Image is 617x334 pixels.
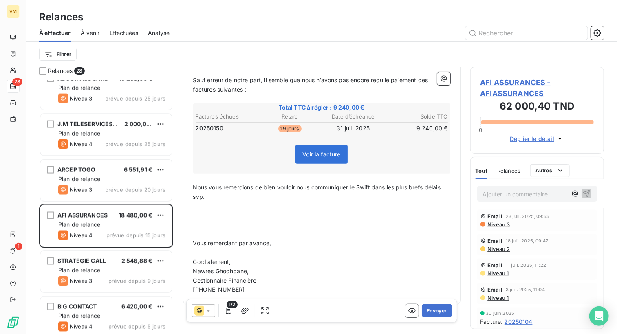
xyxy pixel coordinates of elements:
[486,311,515,316] span: 30 juin 2025
[530,164,570,177] button: Autres
[193,258,231,265] span: Cordialement,
[105,141,165,147] span: prévue depuis 25 jours
[124,121,156,127] span: 2 000,00 €
[58,176,100,182] span: Plan de relance
[487,294,509,301] span: Niveau 1
[422,304,452,317] button: Envoyer
[70,278,92,284] span: Niveau 3
[476,167,488,174] span: Tout
[70,323,93,330] span: Niveau 4
[39,10,83,24] h3: Relances
[148,29,170,37] span: Analyse
[196,124,223,132] span: 20250150
[121,257,153,264] span: 2 546,88 €
[480,77,594,99] span: AFI ASSURANCES - AFIASSURANCES
[302,151,340,158] span: Voir la facture
[488,237,503,244] span: Email
[487,246,510,252] span: Niveau 2
[58,84,100,91] span: Plan de relance
[487,270,509,277] span: Niveau 1
[193,277,256,284] span: Gestionnaire Financière
[505,317,533,326] span: 20250104
[12,78,22,86] span: 28
[193,286,245,293] span: [PHONE_NUMBER]
[57,212,108,219] span: AFI ASSURANCES
[57,257,106,264] span: STRATEGIE CALL
[70,141,93,147] span: Niveau 4
[488,213,503,220] span: Email
[7,80,19,93] a: 28
[39,80,173,334] div: grid
[487,221,510,228] span: Niveau 3
[193,268,249,275] span: Nawres Ghodhbane,
[193,77,430,93] span: Sauf erreur de notre part, il semble que nous n’avons pas encore reçu le paiement des factures su...
[506,238,548,243] span: 18 juil. 2025, 09:47
[386,112,448,121] th: Solde TTC
[108,323,165,330] span: prévue depuis 5 jours
[322,112,385,121] th: Date d’échéance
[58,267,100,274] span: Plan de relance
[57,303,97,310] span: BIG CONTACT
[278,125,302,132] span: 19 jours
[465,26,588,40] input: Rechercher
[7,5,20,18] div: VM
[119,212,152,219] span: 18 480,00 €
[58,312,100,319] span: Plan de relance
[480,99,594,115] h3: 62 000,40 TND
[124,166,153,173] span: 6 551,91 €
[195,112,258,121] th: Factures échues
[105,95,165,102] span: prévue depuis 25 jours
[74,67,84,75] span: 28
[497,167,520,174] span: Relances
[70,95,92,102] span: Niveau 3
[39,29,71,37] span: À effectuer
[108,278,165,284] span: prévue depuis 9 jours
[488,286,503,293] span: Email
[39,48,77,61] button: Filtrer
[106,232,165,239] span: prévue depuis 15 jours
[479,127,482,133] span: 0
[48,67,73,75] span: Relances
[58,221,100,228] span: Plan de relance
[110,29,139,37] span: Effectuées
[7,316,20,329] img: Logo LeanPay
[589,306,609,326] div: Open Intercom Messenger
[510,134,554,143] span: Déplier le détail
[322,124,385,133] td: 31 juil. 2025
[506,287,545,292] span: 3 juil. 2025, 11:04
[488,262,503,268] span: Email
[121,303,153,310] span: 6 420,00 €
[258,112,321,121] th: Retard
[193,240,271,246] span: Vous remerciant par avance,
[506,263,546,268] span: 11 juil. 2025, 11:22
[57,166,96,173] span: ARCEP TOGO
[227,301,237,308] span: 1/2
[81,29,100,37] span: À venir
[70,232,93,239] span: Niveau 4
[193,184,443,200] span: Nous vous remercions de bien vouloir nous communiquer le Swift dans les plus brefs délais svp.
[480,317,503,326] span: Facture :
[386,124,448,133] td: 9 240,00 €
[57,121,125,127] span: J.M TELESERVICES LTD
[70,187,92,193] span: Niveau 3
[58,130,100,137] span: Plan de relance
[506,214,549,219] span: 23 juil. 2025, 09:55
[194,103,449,112] span: Total TTC à régler : 9 240,00 €
[507,134,566,143] button: Déplier le détail
[15,243,22,250] span: 1
[105,187,165,193] span: prévue depuis 20 jours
